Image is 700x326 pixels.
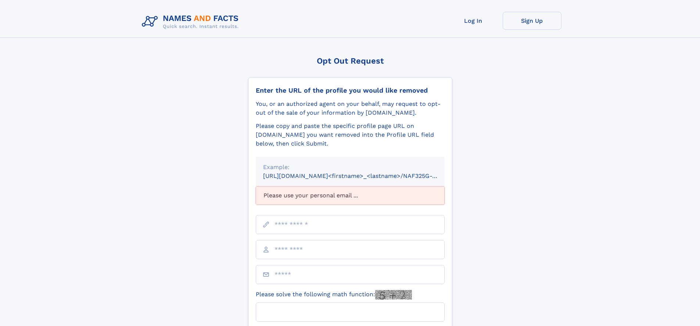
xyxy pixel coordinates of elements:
div: Please use your personal email ... [256,186,445,205]
div: Opt Out Request [248,56,452,65]
a: Sign Up [503,12,561,30]
div: Enter the URL of the profile you would like removed [256,86,445,94]
div: Example: [263,163,437,172]
label: Please solve the following math function: [256,290,412,300]
img: Logo Names and Facts [139,12,245,32]
a: Log In [444,12,503,30]
small: [URL][DOMAIN_NAME]<firstname>_<lastname>/NAF325G-xxxxxxxx [263,172,459,179]
div: Please copy and paste the specific profile page URL on [DOMAIN_NAME] you want removed into the Pr... [256,122,445,148]
div: You, or an authorized agent on your behalf, may request to opt-out of the sale of your informatio... [256,100,445,117]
